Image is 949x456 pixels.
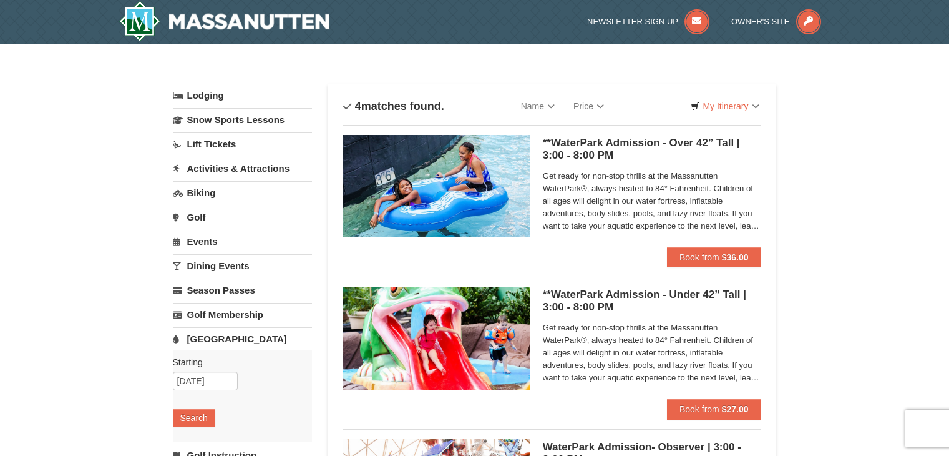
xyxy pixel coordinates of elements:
[173,84,312,107] a: Lodging
[587,17,709,26] a: Newsletter Sign Up
[343,287,530,389] img: 6619917-1062-d161e022.jpg
[543,170,761,232] span: Get ready for non-stop thrills at the Massanutten WaterPark®, always heated to 84° Fahrenheit. Ch...
[119,1,330,41] img: Massanutten Resort Logo
[173,206,312,229] a: Golf
[722,252,749,262] strong: $36.00
[731,17,821,26] a: Owner's Site
[173,327,312,350] a: [GEOGRAPHIC_DATA]
[587,17,678,26] span: Newsletter Sign Up
[667,399,761,419] button: Book from $27.00
[679,252,719,262] span: Book from
[173,303,312,326] a: Golf Membership
[543,137,761,162] h5: **WaterPark Admission - Over 42” Tall | 3:00 - 8:00 PM
[119,1,330,41] a: Massanutten Resort
[543,322,761,384] span: Get ready for non-stop thrills at the Massanutten WaterPark®, always heated to 84° Fahrenheit. Ch...
[173,254,312,277] a: Dining Events
[173,230,312,253] a: Events
[731,17,790,26] span: Owner's Site
[722,404,749,414] strong: $27.00
[679,404,719,414] span: Book from
[343,135,530,237] img: 6619917-1058-293f39d8.jpg
[667,247,761,267] button: Book from $36.00
[173,157,312,180] a: Activities & Attractions
[564,94,613,119] a: Price
[512,94,564,119] a: Name
[173,279,312,302] a: Season Passes
[173,132,312,156] a: Lift Tickets
[173,108,312,131] a: Snow Sports Lessons
[683,97,767,116] a: My Itinerary
[173,356,303,369] label: Starting
[543,289,761,314] h5: **WaterPark Admission - Under 42” Tall | 3:00 - 8:00 PM
[173,409,215,427] button: Search
[173,181,312,204] a: Biking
